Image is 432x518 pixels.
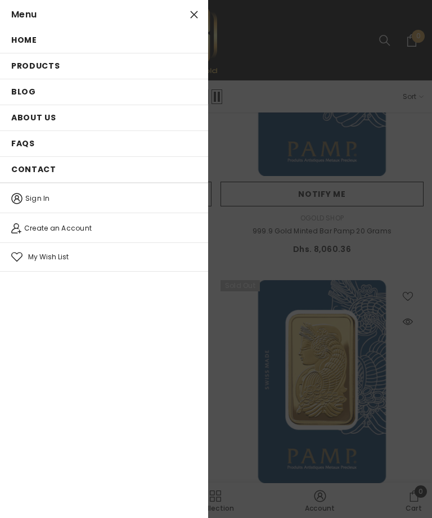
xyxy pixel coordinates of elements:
span: Sign In [25,193,50,203]
span: Products [11,60,60,71]
span: My Wish List [28,254,69,260]
span: About us [11,112,56,123]
span: Menu [11,8,37,21]
span: Create an Account [24,223,92,233]
span: Contact [11,164,56,175]
span: Home [11,34,37,46]
span: Blog [11,86,36,97]
span: FAQs [11,138,35,149]
button: Close [183,3,205,26]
